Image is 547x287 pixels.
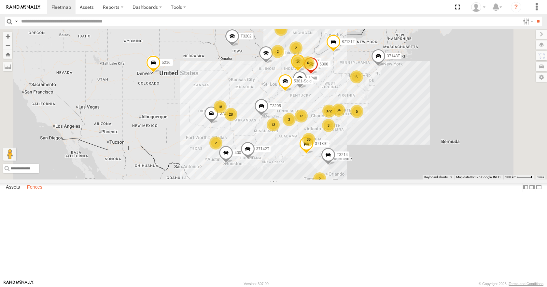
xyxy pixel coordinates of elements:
span: 37142T [256,147,270,151]
span: 37148T [387,54,400,58]
div: Version: 307.00 [244,282,269,286]
label: Dock Summary Table to the Left [522,183,529,192]
label: Fences [24,183,46,192]
label: Map Settings [536,73,547,82]
span: 5306 [319,62,328,67]
div: 5 [350,70,363,83]
span: T3214 [337,152,348,157]
span: 200 km [505,175,516,179]
label: Dock Summary Table to the Right [529,183,535,192]
div: 3 [283,113,296,126]
div: 6 [302,56,315,69]
span: Map data ©2025 Google, INEGI [456,175,501,179]
div: 12 [295,109,308,122]
button: Zoom out [3,41,12,50]
div: 2 [209,136,222,150]
div: 18 [214,100,227,113]
a: Terms and Conditions [509,282,543,286]
span: T3202 [241,34,252,38]
div: 35 [302,133,315,146]
div: 84 [332,104,345,117]
span: 40071T [234,151,248,155]
label: Hide Summary Table [536,183,542,192]
span: T3205 [270,104,281,108]
button: Zoom Home [3,50,12,59]
span: 40134T [306,59,320,64]
label: Assets [3,183,23,192]
div: © Copyright 2025 - [479,282,543,286]
button: Drag Pegman onto the map to open Street View [3,148,16,161]
button: Map Scale: 200 km per 44 pixels [503,175,534,179]
button: Zoom in [3,32,12,41]
div: 5 [350,105,363,118]
i: ? [511,2,521,12]
div: 372 [322,105,335,118]
img: rand-logo.svg [7,5,40,9]
span: 5248 [308,76,317,80]
span: 37139T [315,141,328,146]
div: 2 [313,172,326,185]
a: Terms (opens in new tab) [537,176,544,178]
button: Keyboard shortcuts [424,175,452,179]
div: 2 [289,41,302,54]
span: 5381-Sold [294,79,312,84]
div: 7 [274,23,288,36]
span: 87121T [342,39,355,44]
a: Visit our Website [4,280,34,287]
label: Search Query [14,17,19,26]
div: 2 [291,55,304,68]
span: 5216 [162,60,171,65]
span: 37131T [220,111,233,116]
div: 13 [267,118,280,131]
div: 2 [271,45,284,58]
div: 28 [224,108,237,121]
label: Measure [3,62,12,71]
div: 3 [322,119,335,132]
label: Search Filter Options [520,17,534,26]
div: Todd Sigmon [469,2,488,12]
